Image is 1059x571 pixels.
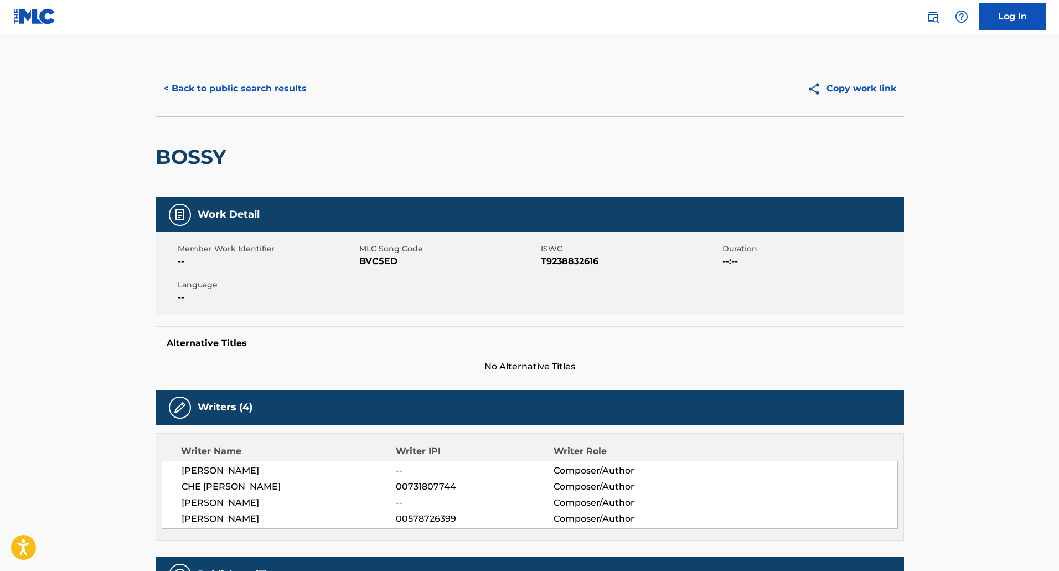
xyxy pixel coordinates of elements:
[178,243,357,255] span: Member Work Identifier
[181,445,396,458] div: Writer Name
[13,8,56,24] img: MLC Logo
[554,464,697,477] span: Composer/Author
[396,496,553,510] span: --
[979,3,1046,30] a: Log In
[167,338,893,349] h5: Alternative Titles
[178,255,357,268] span: --
[722,255,901,268] span: --:--
[182,480,396,493] span: CHE [PERSON_NAME]
[173,208,187,222] img: Work Detail
[554,512,697,526] span: Composer/Author
[156,75,314,102] button: < Back to public search results
[950,6,973,28] div: Help
[359,243,538,255] span: MLC Song Code
[359,255,538,268] span: BVC5ED
[807,82,826,96] img: Copy work link
[554,445,697,458] div: Writer Role
[722,243,901,255] span: Duration
[396,464,553,477] span: --
[182,512,396,526] span: [PERSON_NAME]
[178,291,357,304] span: --
[156,360,904,373] span: No Alternative Titles
[182,496,396,510] span: [PERSON_NAME]
[554,480,697,493] span: Composer/Author
[198,208,260,221] h5: Work Detail
[541,255,720,268] span: T9238832616
[955,10,968,23] img: help
[926,10,939,23] img: search
[156,145,231,169] h2: BOSSY
[554,496,697,510] span: Composer/Author
[541,243,720,255] span: ISWC
[178,279,357,291] span: Language
[173,401,187,414] img: Writers
[396,512,553,526] span: 00578726399
[396,480,553,493] span: 00731807744
[182,464,396,477] span: [PERSON_NAME]
[799,75,904,102] button: Copy work link
[922,6,944,28] a: Public Search
[198,401,252,414] h5: Writers (4)
[396,445,554,458] div: Writer IPI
